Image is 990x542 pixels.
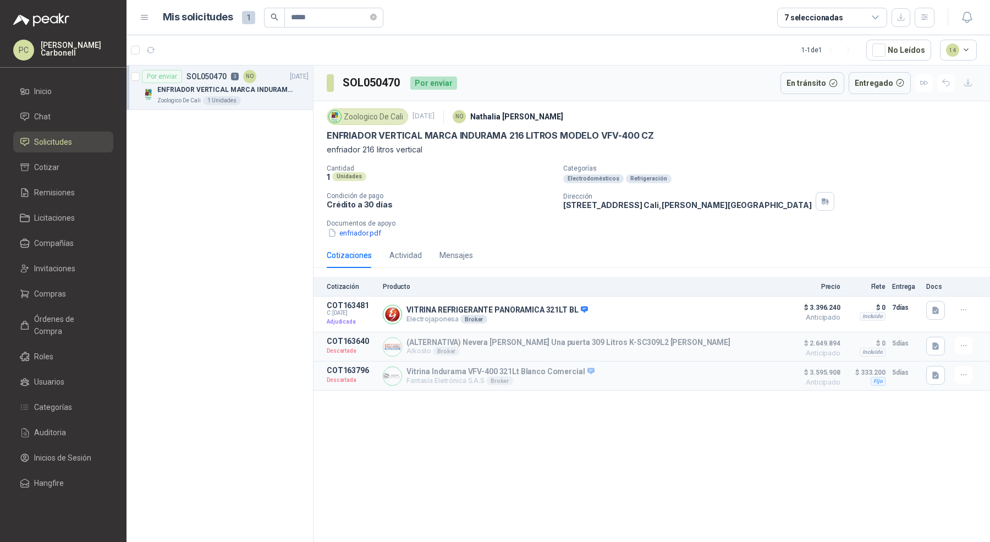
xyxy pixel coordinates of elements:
div: 7 seleccionadas [784,12,843,24]
div: Incluido [860,312,886,321]
a: Órdenes de Compra [13,309,113,342]
div: Unidades [332,172,366,181]
div: Broker [460,315,487,324]
div: Zoologico De Cali [327,108,408,125]
span: close-circle [370,12,377,23]
p: Entrega [892,283,920,291]
span: Órdenes de Compra [34,313,103,337]
p: Documentos de apoyo [327,220,986,227]
p: Cantidad [327,165,554,172]
p: Adjudicada [327,316,376,327]
img: Company Logo [329,111,341,123]
p: COT163481 [327,301,376,310]
div: Electrodomésticos [563,174,624,183]
a: Cotizar [13,157,113,178]
p: COT163640 [327,337,376,346]
p: Producto [383,283,779,291]
p: Cotización [327,283,376,291]
div: 1 - 1 de 1 [801,41,857,59]
p: Nathalia [PERSON_NAME] [470,111,563,123]
div: Cotizaciones [327,249,372,261]
a: Compañías [13,233,113,254]
button: 14 [940,40,977,61]
a: Compras [13,283,113,304]
img: Company Logo [383,367,402,385]
span: C: [DATE] [327,310,376,316]
button: Entregado [849,72,911,94]
p: 7 días [892,301,920,314]
div: NO [453,110,466,123]
span: Anticipado [785,350,840,357]
span: Usuarios [34,376,64,388]
div: Incluido [860,348,886,357]
div: Broker [433,347,460,355]
span: $ 3.396.240 [785,301,840,314]
div: PC [13,40,34,61]
h1: Mis solicitudes [163,9,233,25]
p: Zoologico De Cali [157,96,201,105]
p: $ 0 [847,301,886,314]
p: $ 333.200 [847,366,886,379]
a: Hangfire [13,473,113,494]
p: [STREET_ADDRESS] Cali , [PERSON_NAME][GEOGRAPHIC_DATA] [563,200,812,210]
a: Usuarios [13,371,113,392]
span: Categorías [34,401,72,413]
p: ENFRIADOR VERTICAL MARCA INDURAMA 216 LITROS MODELO VFV-400 CZ [327,130,654,141]
a: Categorías [13,397,113,418]
p: 3 [231,73,239,80]
span: Compras [34,288,66,300]
a: Remisiones [13,182,113,203]
a: Roles [13,346,113,367]
span: search [271,13,278,21]
div: Fijo [871,377,886,386]
p: [PERSON_NAME] Carbonell [41,41,113,57]
p: Categorías [563,165,986,172]
a: Licitaciones [13,207,113,228]
p: (ALTERNATIVA) Nevera [PERSON_NAME] Una puerta 309 Litros K-SC309L2 [PERSON_NAME] [406,338,730,347]
p: 5 días [892,337,920,350]
span: Compañías [34,237,74,249]
span: Inicio [34,85,52,97]
div: Broker [486,376,513,385]
p: Crédito a 30 días [327,200,554,209]
button: En tránsito [780,72,844,94]
p: 1 [327,172,330,182]
span: 1 [242,11,255,24]
div: Mensajes [439,249,473,261]
a: Inicio [13,81,113,102]
p: Descartada [327,346,376,357]
p: Descartada [327,375,376,386]
span: Inicios de Sesión [34,452,91,464]
a: Invitaciones [13,258,113,279]
span: Hangfire [34,477,64,489]
p: 5 días [892,366,920,379]
div: 1 Unidades [203,96,241,105]
span: Chat [34,111,51,123]
p: Fantasía Eletrónica S.A.S [406,376,595,385]
span: Anticipado [785,379,840,386]
span: close-circle [370,14,377,20]
a: Solicitudes [13,132,113,152]
p: SOL050470 [186,73,227,80]
p: Docs [926,283,948,291]
p: [DATE] [290,72,309,82]
p: Electrojaponesa [406,315,588,324]
p: Flete [847,283,886,291]
p: COT163796 [327,366,376,375]
p: Vitrina Indurama VFV-400 321Lt Blanco Comercial [406,367,595,377]
img: Company Logo [142,87,155,101]
button: No Leídos [866,40,931,61]
span: Solicitudes [34,136,72,148]
h3: SOL050470 [343,74,402,91]
p: enfriador 216 litros vertical [327,144,977,156]
span: Cotizar [34,161,59,173]
img: Company Logo [383,305,402,324]
a: Por enviarSOL0504703NO[DATE] Company LogoENFRIADOR VERTICAL MARCA INDURAMA 216 LITROS MODELO VFV-... [127,65,313,110]
p: $ 0 [847,337,886,350]
img: Company Logo [383,338,402,356]
div: Por enviar [142,70,182,83]
span: $ 3.595.908 [785,366,840,379]
a: Auditoria [13,422,113,443]
div: NO [243,70,256,83]
span: $ 2.649.894 [785,337,840,350]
